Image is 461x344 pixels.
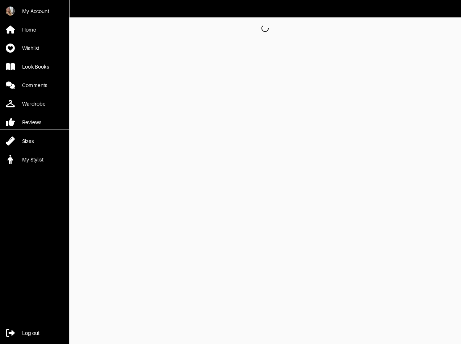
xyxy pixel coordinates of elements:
[22,26,36,33] div: Home
[6,7,15,16] img: xWemDYNAqtuhRT7mQ8QZfc8g
[22,138,34,145] div: Sizes
[22,156,43,163] div: My Stylist
[22,63,49,70] div: Look Books
[22,329,39,337] div: Log out
[22,45,39,52] div: Wishlist
[22,100,46,107] div: Wardrobe
[22,119,41,126] div: Reviews
[22,82,47,89] div: Comments
[22,8,49,15] div: My Account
